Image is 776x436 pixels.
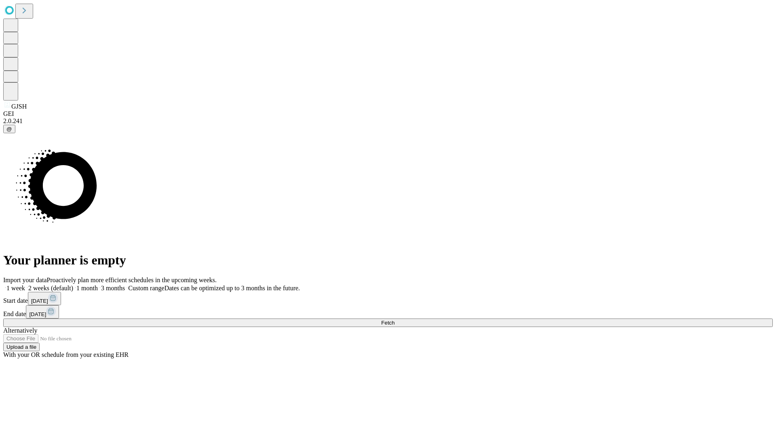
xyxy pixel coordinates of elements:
span: GJSH [11,103,27,110]
button: @ [3,125,15,133]
span: Dates can be optimized up to 3 months in the future. [164,285,300,291]
span: Fetch [381,320,394,326]
span: @ [6,126,12,132]
span: 2 weeks (default) [28,285,73,291]
button: [DATE] [26,305,59,319]
span: Alternatively [3,327,37,334]
div: GEI [3,110,773,117]
h1: Your planner is empty [3,253,773,268]
span: 3 months [101,285,125,291]
span: [DATE] [29,311,46,317]
span: 1 month [76,285,98,291]
span: [DATE] [31,298,48,304]
span: Custom range [128,285,164,291]
button: Fetch [3,319,773,327]
div: Start date [3,292,773,305]
div: End date [3,305,773,319]
button: [DATE] [28,292,61,305]
span: 1 week [6,285,25,291]
span: Proactively plan more efficient schedules in the upcoming weeks. [47,277,217,283]
span: With your OR schedule from your existing EHR [3,351,129,358]
button: Upload a file [3,343,40,351]
div: 2.0.241 [3,117,773,125]
span: Import your data [3,277,47,283]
